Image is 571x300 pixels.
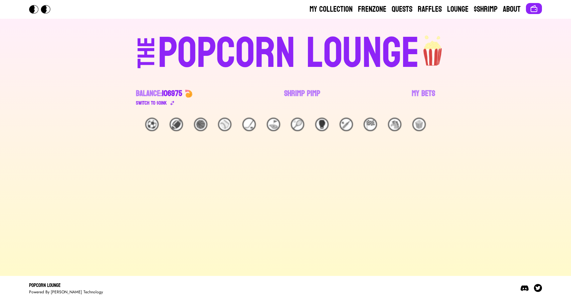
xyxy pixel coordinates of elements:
[534,284,542,292] img: Twitter
[29,5,56,14] img: Popcorn
[242,118,256,131] div: 🏒
[135,37,159,82] div: THE
[418,4,442,15] a: Raffles
[185,90,193,98] img: 🍤
[364,118,377,131] div: 🏁
[29,281,103,289] div: Popcorn Lounge
[284,88,320,107] a: Shrimp Pimp
[136,88,182,99] div: Balance:
[412,88,435,107] a: My Bets
[145,118,159,131] div: ⚽️
[388,118,401,131] div: 🐴
[194,118,207,131] div: 🏀
[267,118,280,131] div: ⛳️
[162,86,182,101] span: 106975
[503,4,521,15] a: About
[447,4,468,15] a: Lounge
[218,118,231,131] div: ⚾️
[392,4,412,15] a: Quests
[136,99,167,107] div: Switch to $ OINK
[158,32,419,75] div: POPCORN LOUNGE
[170,118,183,131] div: 🏈
[521,284,529,292] img: Discord
[412,118,426,131] div: 🍿
[474,4,498,15] a: $Shrimp
[419,29,447,67] img: popcorn
[358,4,386,15] a: Frenzone
[291,118,304,131] div: 🎾
[80,29,491,75] a: THEPOPCORN LOUNGEpopcorn
[530,5,538,13] img: Connect wallet
[29,289,103,295] div: Powered By [PERSON_NAME] Technology
[315,118,329,131] div: 🥊
[310,4,353,15] a: My Collection
[340,118,353,131] div: 🏏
